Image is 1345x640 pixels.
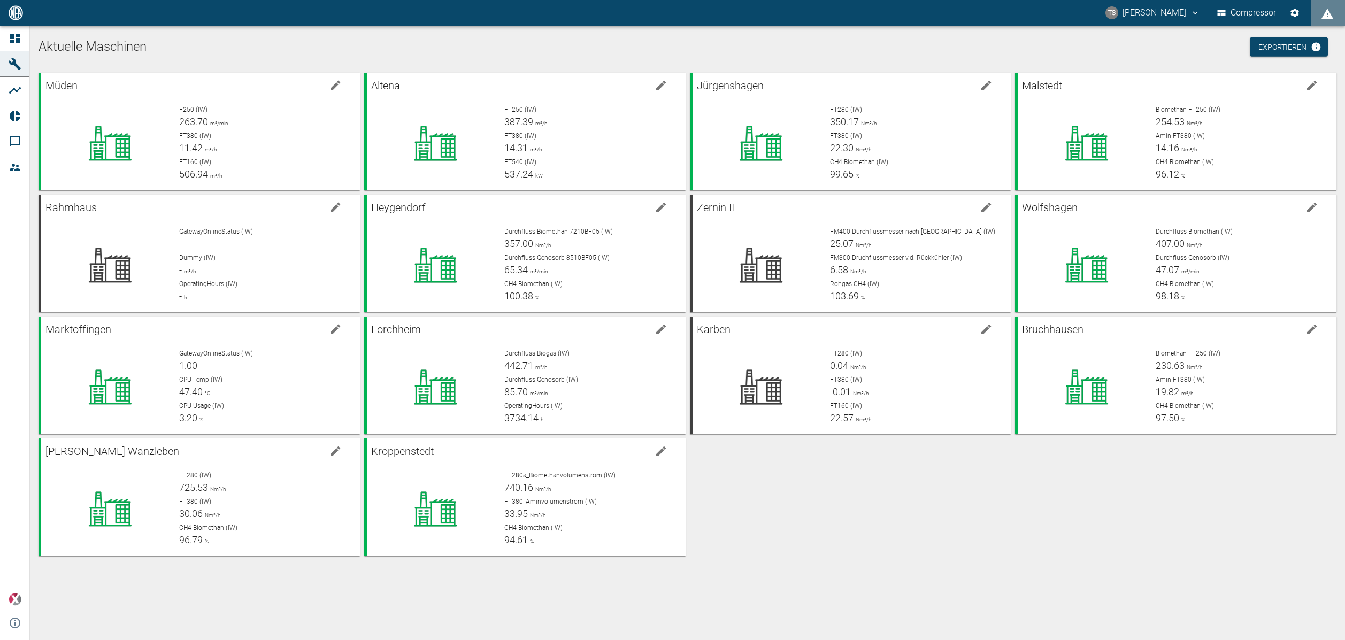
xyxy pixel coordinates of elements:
[179,238,182,249] span: -
[533,364,547,370] span: m³/h
[690,195,1011,312] a: Zernin IIedit machineFM400 Durchflussmesser nach [GEOGRAPHIC_DATA] (IW)25.07Nm³/hFM300 Druchfluss...
[851,390,869,396] span: Nm³/h
[179,106,207,113] span: F250 (IW)
[1156,168,1179,180] span: 96.12
[182,295,187,300] span: h
[830,254,962,261] span: FM300 Druchflussmesser v.d. Rückkühler (IW)
[533,173,543,179] span: kW
[39,195,360,312] a: Rahmhausedit machineGatewayOnlineStatus (IW)-Dummy (IW)-m³/hOperatingHours (IW)-h
[690,73,1011,190] a: Jürgenshagenedit machineFT280 (IW)350.17Nm³/hFT380 (IW)22.30Nm³/hCH4 Biomethan (IW)99.65%
[179,116,208,127] span: 263.70
[1156,228,1233,235] span: Durchfluss Biomethan (IW)
[1250,37,1328,57] a: Exportieren
[830,238,854,249] span: 25.07
[504,142,528,153] span: 14.31
[179,290,182,302] span: -
[830,132,862,140] span: FT380 (IW)
[1285,3,1304,22] button: Einstellungen
[859,295,865,300] span: %
[504,168,533,180] span: 537.24
[45,445,179,458] span: [PERSON_NAME] Wanzleben
[371,323,421,336] span: Forchheim
[830,158,888,166] span: CH4 Biomethan (IW)
[504,482,533,493] span: 740.16
[371,79,400,92] span: Altena
[179,472,211,479] span: FT280 (IW)
[45,79,78,92] span: Müden
[1311,42,1321,52] svg: Jetzt mit HF Export
[650,197,672,218] button: edit machine
[208,486,226,492] span: Nm³/h
[528,512,545,518] span: Nm³/h
[179,402,224,410] span: CPU Usage (IW)
[1156,264,1179,275] span: 47.07
[504,264,528,275] span: 65.34
[1156,402,1214,410] span: CH4 Biomethan (IW)
[848,364,866,370] span: Nm³/h
[533,295,539,300] span: %
[1022,323,1083,336] span: Bruchhausen
[504,472,616,479] span: FT280a_Biomethanvolumenstrom (IW)
[975,319,997,340] button: edit machine
[1022,201,1078,214] span: Wolfshagen
[179,482,208,493] span: 725.53
[7,5,24,20] img: logo
[504,412,539,423] span: 3734.14
[830,264,848,275] span: 6.58
[830,376,862,383] span: FT380 (IW)
[528,390,548,396] span: m³/min
[975,197,997,218] button: edit machine
[697,323,731,336] span: Karben
[1156,158,1214,166] span: CH4 Biomethan (IW)
[1156,142,1179,153] span: 14.16
[179,254,216,261] span: Dummy (IW)
[830,106,862,113] span: FT280 (IW)
[45,323,111,336] span: Marktoffingen
[203,512,220,518] span: Nm³/h
[830,360,848,371] span: 0.04
[1015,317,1336,434] a: Bruchhausenedit machineBiomethan FT250 (IW)230.63Nm³/hAmin FT380 (IW)19.82m³/hCH4 Biomethan (IW)9...
[1185,242,1202,248] span: Nm³/h
[697,201,734,214] span: Zernin II
[1301,75,1323,96] button: edit machine
[697,79,764,92] span: Jürgenshagen
[203,538,209,544] span: %
[1156,132,1205,140] span: Amin FT380 (IW)
[1156,238,1185,249] span: 407.00
[1022,79,1062,92] span: Malstedt
[504,534,528,545] span: 94.61
[1215,3,1279,22] button: Compressor
[504,238,533,249] span: 357.00
[179,264,182,275] span: -
[1015,73,1336,190] a: Malstedtedit machineBiomethan FT250 (IW)254.53Nm³/hAmin FT380 (IW)14.16Nm³/hCH4 Biomethan (IW)96.12%
[179,534,203,545] span: 96.79
[1301,319,1323,340] button: edit machine
[830,402,862,410] span: FT160 (IW)
[179,158,211,166] span: FT160 (IW)
[1301,197,1323,218] button: edit machine
[504,360,533,371] span: 442.71
[533,486,551,492] span: Nm³/h
[1156,116,1185,127] span: 254.53
[1185,364,1202,370] span: Nm³/h
[325,197,346,218] button: edit machine
[854,417,871,422] span: Nm³/h
[690,317,1011,434] a: Karbenedit machineFT280 (IW)0.04Nm³/hFT380 (IW)-0.01Nm³/hFT160 (IW)22.57Nm³/h
[1156,254,1229,261] span: Durchfluss Genosorb (IW)
[854,242,871,248] span: Nm³/h
[504,254,610,261] span: Durchfluss Genosorb 8510BF05 (IW)
[1105,6,1118,19] div: TS
[830,386,851,397] span: -0.01
[1156,290,1179,302] span: 98.18
[179,360,197,371] span: 1.00
[9,593,21,606] img: Xplore Logo
[39,38,1336,56] h1: Aktuelle Maschinen
[830,290,859,302] span: 103.69
[504,350,570,357] span: Durchfluss Biogas (IW)
[1185,120,1202,126] span: Nm³/h
[830,142,854,153] span: 22.30
[179,228,253,235] span: GatewayOnlineStatus (IW)
[1156,376,1205,383] span: Amin FT380 (IW)
[203,390,211,396] span: °C
[1156,350,1220,357] span: Biomethan FT250 (IW)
